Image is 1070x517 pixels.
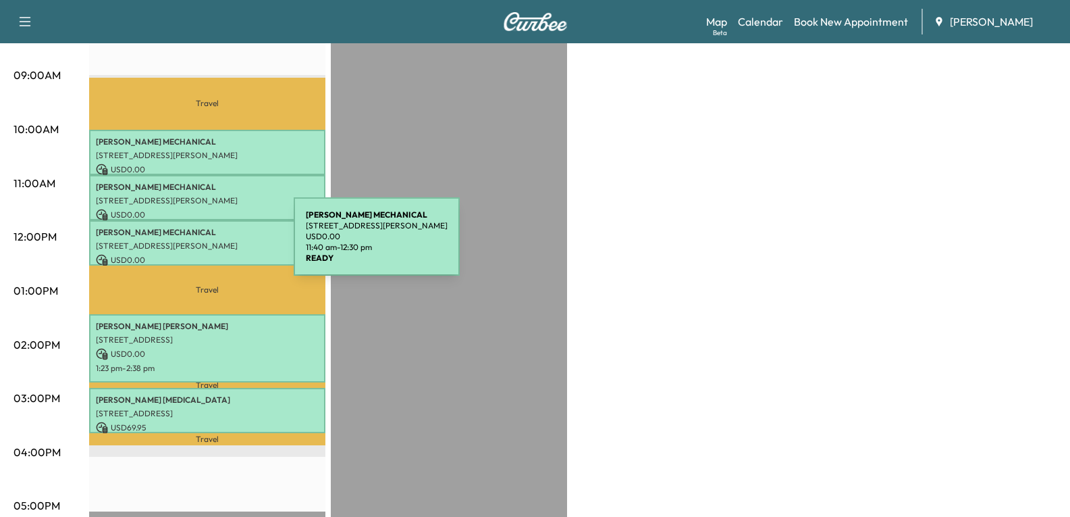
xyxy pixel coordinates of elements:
[14,175,55,191] p: 11:00AM
[950,14,1033,30] span: [PERSON_NAME]
[14,282,58,299] p: 01:00PM
[14,228,57,245] p: 12:00PM
[14,67,61,83] p: 09:00AM
[306,253,333,263] b: READY
[96,348,319,360] p: USD 0.00
[14,121,59,137] p: 10:00AM
[738,14,783,30] a: Calendar
[96,254,319,266] p: USD 0.00
[96,195,319,206] p: [STREET_ADDRESS][PERSON_NAME]
[96,422,319,434] p: USD 69.95
[89,266,325,314] p: Travel
[14,390,60,406] p: 03:00PM
[713,28,727,38] div: Beta
[96,150,319,161] p: [STREET_ADDRESS][PERSON_NAME]
[794,14,908,30] a: Book New Appointment
[89,78,325,130] p: Travel
[306,220,448,231] p: [STREET_ADDRESS][PERSON_NAME]
[96,182,319,193] p: [PERSON_NAME] MECHANICAL
[306,210,427,220] b: [PERSON_NAME] MECHANICAL
[14,444,61,460] p: 04:00PM
[306,231,448,242] p: USD 0.00
[96,241,319,251] p: [STREET_ADDRESS][PERSON_NAME]
[96,321,319,332] p: [PERSON_NAME] [PERSON_NAME]
[96,137,319,147] p: [PERSON_NAME] MECHANICAL
[14,337,60,353] p: 02:00PM
[706,14,727,30] a: MapBeta
[96,335,319,345] p: [STREET_ADDRESS]
[96,164,319,176] p: USD 0.00
[96,408,319,419] p: [STREET_ADDRESS]
[96,227,319,238] p: [PERSON_NAME] MECHANICAL
[96,363,319,374] p: 1:23 pm - 2:38 pm
[306,242,448,253] p: 11:40 am - 12:30 pm
[89,383,325,388] p: Travel
[96,209,319,221] p: USD 0.00
[14,497,60,514] p: 05:00PM
[89,433,325,445] p: Travel
[96,395,319,405] p: [PERSON_NAME] [MEDICAL_DATA]
[503,12,568,31] img: Curbee Logo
